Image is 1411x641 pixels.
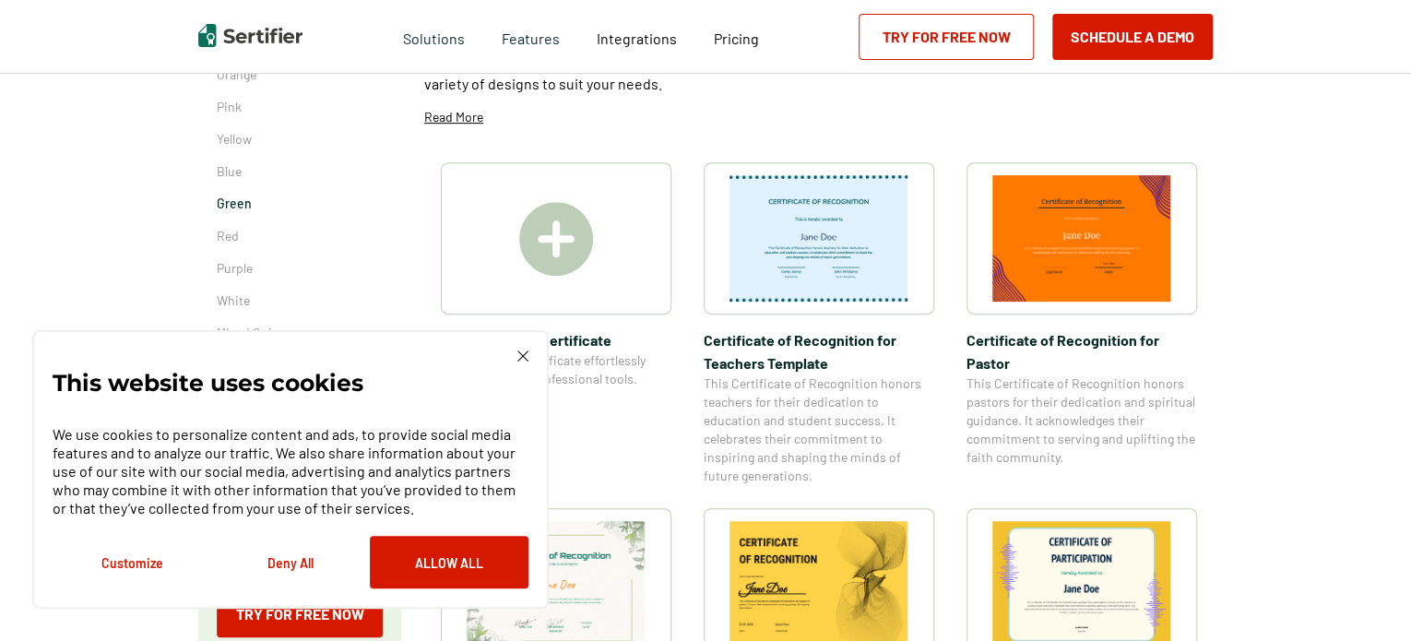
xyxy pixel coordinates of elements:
span: Create A Blank Certificate [441,328,671,351]
a: Mixed Colors [217,324,383,342]
span: Features [502,25,560,48]
div: Color [198,65,401,357]
a: Yellow [217,130,383,148]
img: Certificate of Recognition for Pastor [992,175,1171,302]
a: Green [217,195,383,213]
a: Orange [217,65,383,84]
a: Integrations [597,25,677,48]
a: Certificate of Recognition for Teachers TemplateCertificate of Recognition for Teachers TemplateT... [704,162,934,485]
a: Purple [217,259,383,278]
a: Pricing [714,25,759,48]
p: This website uses cookies [53,374,363,392]
iframe: Chat Widget [1319,552,1411,641]
a: Try for Free Now [217,591,383,637]
a: Certificate of Recognition for PastorCertificate of Recognition for PastorThis Certificate of Rec... [966,162,1197,485]
img: Cookie Popup Close [517,350,528,362]
button: Schedule a Demo [1052,14,1213,60]
a: Try for Free Now [859,14,1034,60]
button: Allow All [370,536,528,588]
img: Sertifier | Digital Credentialing Platform [198,24,302,47]
p: Read More [424,108,483,126]
p: We use cookies to personalize content and ads, to provide social media features and to analyze ou... [53,425,528,517]
a: Pink [217,98,383,116]
span: Integrations [597,30,677,47]
span: Pricing [714,30,759,47]
img: Certificate of Recognition for Teachers Template [729,175,908,302]
img: Create A Blank Certificate [519,202,593,276]
button: Deny All [211,536,370,588]
span: Solutions [403,25,465,48]
span: Certificate of Recognition for Pastor [966,328,1197,374]
button: Customize [53,536,211,588]
span: Create a blank certificate effortlessly using Sertifier’s professional tools. [441,351,671,388]
a: White [217,291,383,310]
span: This Certificate of Recognition honors teachers for their dedication to education and student suc... [704,374,934,485]
a: Red [217,227,383,245]
a: Blue [217,162,383,181]
span: This Certificate of Recognition honors pastors for their dedication and spiritual guidance. It ac... [966,374,1197,467]
span: Certificate of Recognition for Teachers Template [704,328,934,374]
